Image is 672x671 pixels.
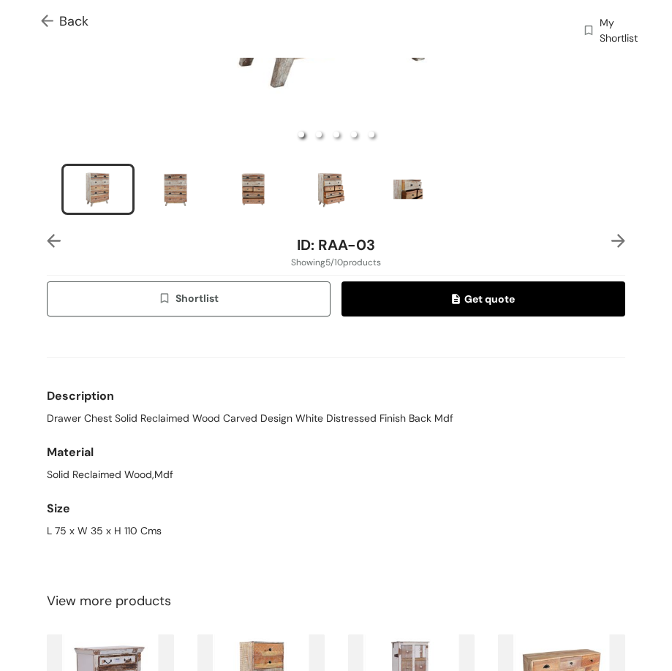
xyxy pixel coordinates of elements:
div: Solid Reclaimed Wood,Mdf [47,467,625,482]
span: Back [41,12,88,31]
div: Description [47,382,625,411]
img: left [47,234,61,248]
span: View more products [47,591,171,611]
span: ID: RAA-03 [297,235,375,254]
li: slide item 1 [298,132,304,137]
span: My Shortlist [600,15,638,46]
button: wishlistShortlist [47,281,331,316]
img: wishlist [158,292,175,308]
img: wishlist [582,17,595,46]
li: slide item 1 [61,164,135,215]
li: slide item 5 [371,164,445,215]
span: Showing 5 / 10 products [291,256,381,269]
img: right [611,234,625,248]
li: slide item 3 [216,164,290,215]
li: slide item 3 [333,132,339,137]
img: quote [452,294,464,307]
span: Shortlist [158,290,219,307]
div: Size [47,494,625,523]
li: slide item 2 [316,132,322,137]
li: slide item 4 [294,164,367,215]
span: Get quote [452,291,515,307]
div: L 75 x W 35 x H 110 Cms [47,523,625,539]
span: Drawer Chest Solid Reclaimed Wood Carved Design White Distressed Finish Back Mdf [47,411,453,426]
li: slide item 4 [351,132,357,137]
li: slide item 2 [139,164,212,215]
li: slide item 5 [369,132,374,137]
button: quoteGet quote [341,281,625,316]
img: Go back [41,15,59,30]
div: Material [47,438,625,467]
